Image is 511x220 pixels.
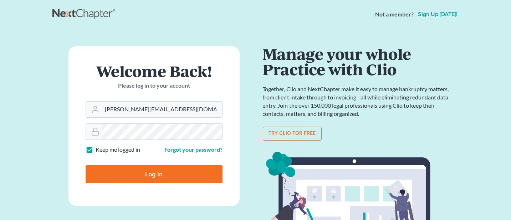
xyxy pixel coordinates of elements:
p: Together, Clio and NextChapter make it easy to manage bankruptcy matters, from client intake thro... [263,85,452,118]
a: Forgot your password? [164,146,223,153]
label: Keep me logged in [96,146,140,154]
a: Try clio for free [263,127,322,141]
p: Please log in to your account [86,82,223,90]
input: Log In [86,165,223,183]
h1: Welcome Back! [86,63,223,79]
h1: Manage your whole Practice with Clio [263,46,452,77]
input: Email Address [102,102,222,117]
a: Sign up [DATE]! [417,11,459,17]
strong: Not a member? [375,10,414,19]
